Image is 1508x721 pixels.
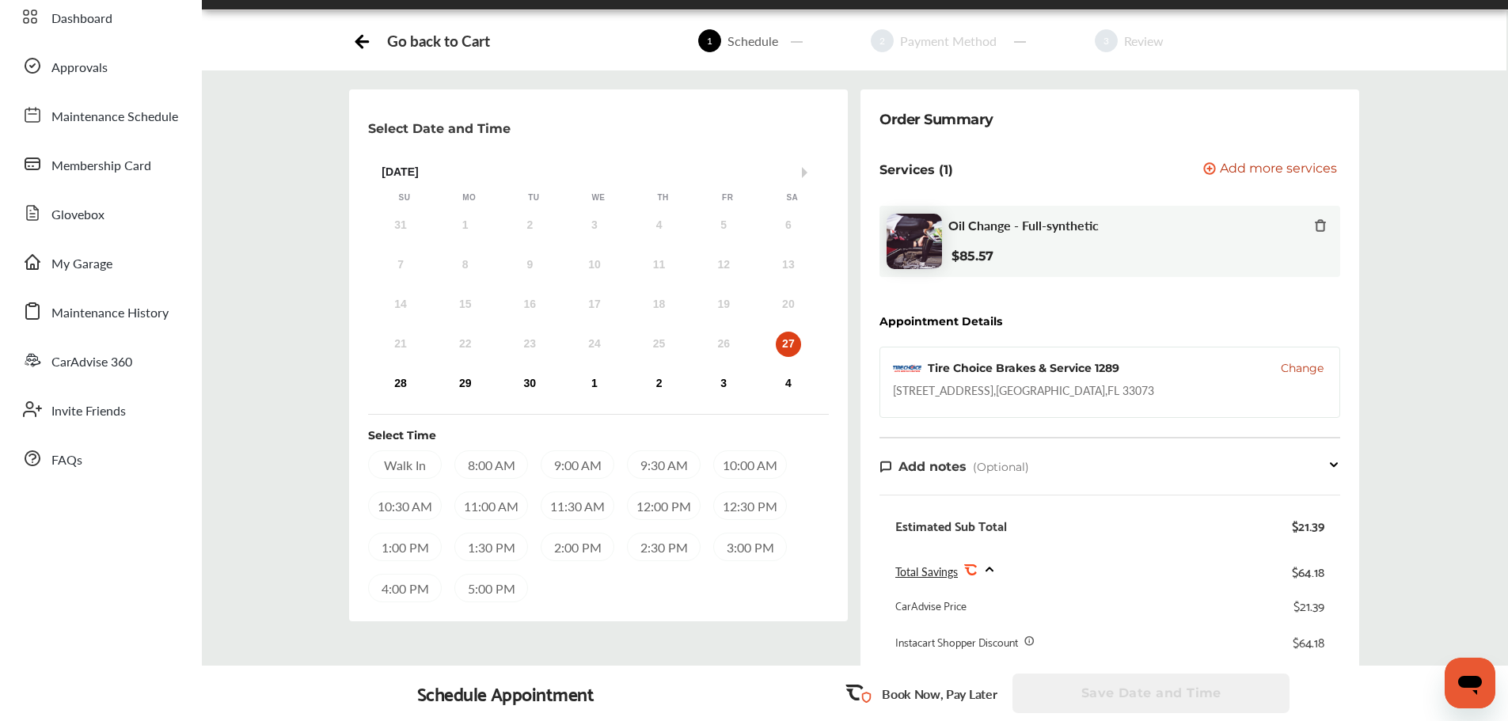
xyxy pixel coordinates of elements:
[655,192,671,203] div: Th
[879,108,993,131] div: Order Summary
[1095,29,1118,52] span: 3
[368,121,511,136] p: Select Date and Time
[397,192,412,203] div: Su
[14,340,186,381] a: CarAdvise 360
[453,371,478,397] div: Choose Monday, September 29th, 2025
[1292,560,1324,582] div: $64.18
[647,213,672,238] div: Not available Thursday, September 4th, 2025
[541,450,614,479] div: 9:00 AM
[879,315,1002,328] div: Appointment Details
[453,213,478,238] div: Not available Monday, September 1st, 2025
[51,303,169,324] span: Maintenance History
[51,205,104,226] span: Glovebox
[1118,32,1170,50] div: Review
[417,682,594,704] div: Schedule Appointment
[582,332,607,357] div: Not available Wednesday, September 24th, 2025
[973,460,1029,474] span: (Optional)
[517,371,542,397] div: Choose Tuesday, September 30th, 2025
[517,213,542,238] div: Not available Tuesday, September 2nd, 2025
[517,252,542,278] div: Not available Tuesday, September 9th, 2025
[453,252,478,278] div: Not available Monday, September 8th, 2025
[776,292,801,317] div: Not available Saturday, September 20th, 2025
[627,450,701,479] div: 9:30 AM
[895,598,967,613] div: CarAdvise Price
[51,254,112,275] span: My Garage
[517,292,542,317] div: Not available Tuesday, September 16th, 2025
[879,162,953,177] p: Services (1)
[388,252,413,278] div: Not available Sunday, September 7th, 2025
[711,213,736,238] div: Not available Friday, September 5th, 2025
[784,192,800,203] div: Sa
[51,352,132,373] span: CarAdvise 360
[14,45,186,86] a: Approvals
[1281,360,1324,376] button: Change
[14,438,186,479] a: FAQs
[51,450,82,471] span: FAQs
[388,292,413,317] div: Not available Sunday, September 14th, 2025
[368,491,442,520] div: 10:30 AM
[454,533,528,561] div: 1:30 PM
[526,192,541,203] div: Tu
[14,389,186,430] a: Invite Friends
[894,32,1003,50] div: Payment Method
[721,32,784,50] div: Schedule
[14,241,186,283] a: My Garage
[720,192,735,203] div: Fr
[627,491,701,520] div: 12:00 PM
[582,292,607,317] div: Not available Wednesday, September 17th, 2025
[776,252,801,278] div: Not available Saturday, September 13th, 2025
[776,213,801,238] div: Not available Saturday, September 6th, 2025
[582,252,607,278] div: Not available Wednesday, September 10th, 2025
[517,332,542,357] div: Not available Tuesday, September 23rd, 2025
[711,332,736,357] div: Not available Friday, September 26th, 2025
[388,213,413,238] div: Not available Sunday, August 31st, 2025
[453,292,478,317] div: Not available Monday, September 15th, 2025
[802,167,813,178] button: Next Month
[647,371,672,397] div: Choose Thursday, October 2nd, 2025
[51,156,151,176] span: Membership Card
[1292,518,1324,533] div: $21.39
[952,249,993,264] b: $85.57
[893,382,1154,398] div: [STREET_ADDRESS] , [GEOGRAPHIC_DATA] , FL 33073
[895,634,1018,650] div: Instacart Shopper Discount
[879,460,892,473] img: note-icon.db9493fa.svg
[368,574,442,602] div: 4:00 PM
[454,574,528,602] div: 5:00 PM
[454,450,528,479] div: 8:00 AM
[882,685,997,703] p: Book Now, Pay Later
[368,427,436,443] div: Select Time
[1220,162,1337,177] span: Add more services
[51,107,178,127] span: Maintenance Schedule
[462,192,477,203] div: Mo
[887,214,942,269] img: oil-change-thumb.jpg
[713,533,787,561] div: 3:00 PM
[895,564,958,579] span: Total Savings
[51,9,112,29] span: Dashboard
[647,332,672,357] div: Not available Thursday, September 25th, 2025
[711,371,736,397] div: Choose Friday, October 3rd, 2025
[871,29,894,52] span: 2
[582,371,607,397] div: Choose Wednesday, October 1st, 2025
[1445,658,1495,708] iframe: Button to launch messaging window
[591,192,606,203] div: We
[711,252,736,278] div: Not available Friday, September 12th, 2025
[1203,162,1340,177] a: Add more services
[698,29,721,52] span: 1
[453,332,478,357] div: Not available Monday, September 22nd, 2025
[51,58,108,78] span: Approvals
[454,491,528,520] div: 11:00 AM
[387,32,489,50] div: Go back to Cart
[713,491,787,520] div: 12:30 PM
[14,94,186,135] a: Maintenance Schedule
[928,360,1119,376] div: Tire Choice Brakes & Service 1289
[627,533,701,561] div: 2:30 PM
[948,218,1099,233] span: Oil Change - Full-synthetic
[372,165,825,179] div: [DATE]
[1203,162,1337,177] button: Add more services
[388,332,413,357] div: Not available Sunday, September 21st, 2025
[541,533,614,561] div: 2:00 PM
[51,401,126,422] span: Invite Friends
[582,213,607,238] div: Not available Wednesday, September 3rd, 2025
[893,364,921,372] img: logo-tire-choice.png
[898,459,967,474] span: Add notes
